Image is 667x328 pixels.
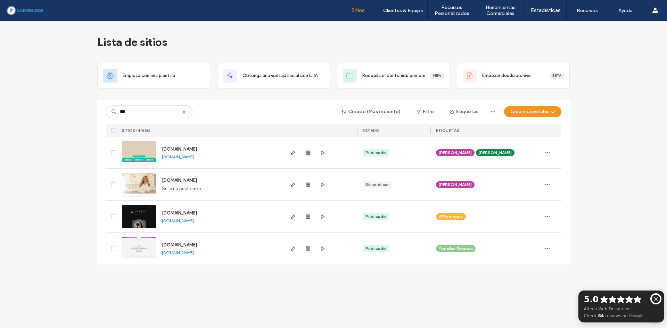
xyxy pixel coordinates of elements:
span: API no tocar [439,213,463,220]
div: Recopila el contenido primeroNew [337,63,450,89]
button: Etiquetas [444,106,485,117]
div: Publicado [365,213,386,220]
a: [DOMAIN_NAME] [162,250,194,255]
div: Sin publicar [365,182,389,188]
label: Herramientas Comerciales [476,5,525,16]
a: [DOMAIN_NAME] [162,146,197,152]
div: Obtenga una ventaja inicial con la IA [217,63,330,89]
a: [DOMAIN_NAME] [162,242,197,247]
label: Sitios [352,7,365,14]
a: [DOMAIN_NAME] [162,218,194,223]
span: Sitio no publicado [162,185,201,192]
span: SITIOS (4/686) [122,128,150,133]
span: [PERSON_NAME] [439,182,472,188]
span: Lista de sitios [97,35,167,49]
span: Ayuda [15,5,34,11]
span: Empezar desde archivo [482,72,531,79]
span: [PERSON_NAME] [479,150,512,156]
div: Publicado [365,150,386,156]
div: Empezar desde archivoBeta [457,63,570,89]
span: Recopila el contenido primero [362,72,426,79]
div: Empieza con una plantilla [97,63,210,89]
div: New [430,73,444,79]
label: Recursos Personalizados [428,5,476,16]
span: Empieza con una plantilla [123,72,175,79]
label: Clientes & Equipo [383,8,423,14]
a: [DOMAIN_NAME] [162,154,194,159]
button: Filtro [410,106,441,117]
button: Creado (Más reciente) [336,106,407,117]
span: [PERSON_NAME] [439,150,472,156]
a: [DOMAIN_NAME] [162,178,197,183]
span: Obtenga una ventaja inicial con la IA [242,72,318,79]
label: Recursos [577,8,598,14]
a: [DOMAIN_NAME] [162,210,197,216]
div: Publicado [365,245,386,252]
span: ETIQUETAS [436,128,459,133]
div: Beta [550,73,564,79]
iframe: OpenWidget widget [542,283,667,328]
span: Yoneiker Reinoza [439,245,473,252]
span: ESTADO [363,128,379,133]
label: Estadísticas [531,7,561,14]
button: Crear nuevo sitio [504,106,561,117]
label: Ayuda [618,8,633,14]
